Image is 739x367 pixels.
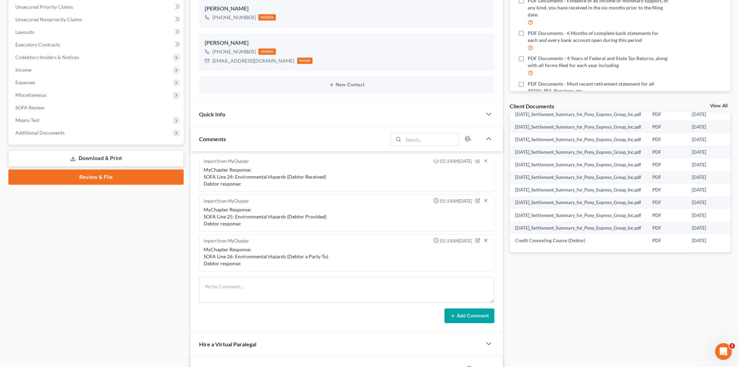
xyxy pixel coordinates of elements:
[101,11,115,25] img: Profile image for Emma
[510,209,647,222] td: [DATE]_Settlement_Summary_for_Pony_Express_Group_Inc.pdf
[7,93,132,118] div: Profile image for EmmaHere are your notice emails for each firm: ​ [EMAIL_ADDRESS][DOMAIN_NAME] (...
[647,196,687,209] td: PDF
[647,159,687,171] td: PDF
[687,108,729,121] td: [DATE]
[199,111,225,117] span: Quick Info
[199,136,226,142] span: Comments
[212,48,256,55] div: [PHONE_NUMBER]
[212,57,294,64] div: [EMAIL_ADDRESS][DOMAIN_NAME]
[647,184,687,196] td: PDF
[15,4,73,10] span: Unsecured Priority Claims
[510,184,647,196] td: [DATE]_Settlement_Summary_for_Pony_Express_Group_Inc.pdf
[15,42,60,48] span: Executory Contracts
[111,236,122,240] span: Help
[15,117,39,123] span: Means Test
[647,108,687,121] td: PDF
[205,5,489,13] div: [PERSON_NAME]
[687,121,729,133] td: [DATE]
[14,88,125,95] div: Recent message
[647,121,687,133] td: PDF
[687,146,729,158] td: [DATE]
[10,172,130,185] div: Attorney's Disclosure of Compensation
[10,156,130,170] button: Search for help
[14,159,57,166] span: Search for help
[687,234,729,247] td: [DATE]
[510,159,647,171] td: [DATE]_Settlement_Summary_for_Pony_Express_Group_Inc.pdf
[15,29,34,35] span: Lawsuits
[205,39,489,47] div: [PERSON_NAME]
[510,133,647,146] td: [DATE]_Settlement_Summary_for_Pony_Express_Group_Inc.pdf
[204,198,249,205] div: Import from MyChapter
[8,170,184,185] a: Review & File
[93,218,140,246] button: Help
[440,198,473,204] span: 05:14AM[DATE]
[258,49,276,55] div: mobile
[15,105,44,110] span: SOFA Review
[75,11,89,25] img: Profile image for Lindsey
[88,11,102,25] img: Profile image for James
[10,1,184,13] a: Unsecured Priority Claims
[687,159,729,171] td: [DATE]
[510,108,647,121] td: [DATE]_Settlement_Summary_for_Pony_Express_Group_Inc.pdf
[14,175,117,182] div: Attorney's Disclosure of Compensation
[528,55,670,69] span: PDF Documents - 4 Years of Federal and State Tax Returns, along with all forms filed for each yea...
[14,99,28,113] img: Profile image for Emma
[15,236,31,240] span: Home
[258,14,276,21] div: mobile
[687,209,729,222] td: [DATE]
[647,209,687,222] td: PDF
[687,196,729,209] td: [DATE]
[687,222,729,234] td: [DATE]
[510,234,647,247] td: Credit Counseling Course (Debtor)
[58,236,82,240] span: Messages
[510,121,647,133] td: [DATE]_Settlement_Summary_for_Pony_Express_Group_Inc.pdf
[204,206,490,227] div: MyChapter Response: SOFA Line 25: Environmental Hazards (Debtor Provided) Debtor response:
[10,185,130,206] div: Statement of Financial Affairs - Payments Made in the Last 90 days
[212,14,256,21] div: [PHONE_NUMBER]
[199,341,256,347] span: Hire a Virtual Paralegal
[647,234,687,247] td: PDF
[15,16,82,22] span: Unsecured Nonpriority Claims
[7,82,133,119] div: Recent messageProfile image for EmmaHere are your notice emails for each firm: ​ [EMAIL_ADDRESS][...
[14,208,117,216] div: Amendments
[730,343,735,349] span: 2
[15,92,46,98] span: Miscellaneous
[710,103,728,108] a: View All
[31,106,72,113] div: [PERSON_NAME]
[647,146,687,158] td: PDF
[647,171,687,184] td: PDF
[8,150,184,167] a: Download & Print
[10,206,130,218] div: Amendments
[510,222,647,234] td: [DATE]_Settlement_Summary_for_Pony_Express_Group_Inc.pdf
[510,196,647,209] td: [DATE]_Settlement_Summary_for_Pony_Express_Group_Inc.pdf
[15,67,31,73] span: Income
[445,309,495,323] button: Add Comment
[440,158,473,165] span: 05:14AM[DATE]
[687,133,729,146] td: [DATE]
[14,15,61,22] img: logo
[15,79,35,85] span: Expenses
[14,50,126,62] p: Hi there!
[10,101,184,114] a: SOFA Review
[10,38,184,51] a: Executory Contracts
[510,171,647,184] td: [DATE]_Settlement_Summary_for_Pony_Express_Group_Inc.pdf
[205,82,489,88] button: New Contact
[73,106,93,113] div: • [DATE]
[46,218,93,246] button: Messages
[15,130,65,136] span: Additional Documents
[440,238,473,244] span: 05:14AM[DATE]
[14,62,126,73] p: How can we help?
[204,246,490,267] div: MyChapter Response: SOFA Line 26: Environmental Hazards (Debtor a Party To) Debtor response:
[528,80,670,94] span: PDF Documents - Most recent retirement statement for all 401(k), IRA, Pensions, etc.
[510,146,647,158] td: [DATE]_Settlement_Summary_for_Pony_Express_Group_Inc.pdf
[297,58,313,64] div: home
[120,11,133,24] div: Close
[10,13,184,26] a: Unsecured Nonpriority Claims
[647,133,687,146] td: PDF
[14,128,117,136] div: Send us a message
[687,171,729,184] td: [DATE]
[715,343,732,360] iframe: Intercom live chat
[510,102,555,110] div: Client Documents
[10,26,184,38] a: Lawsuits
[204,158,249,165] div: Import from MyChapter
